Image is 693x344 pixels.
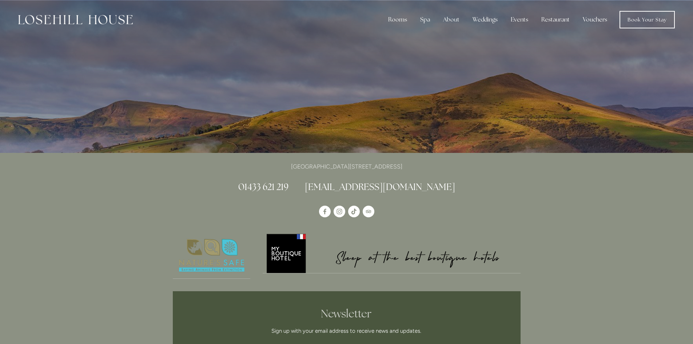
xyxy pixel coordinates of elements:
[212,307,481,320] h2: Newsletter
[18,15,133,24] img: Losehill House
[620,11,675,28] a: Book Your Stay
[319,206,331,217] a: Losehill House Hotel & Spa
[535,12,575,27] div: Restaurant
[212,327,481,335] p: Sign up with your email address to receive news and updates.
[382,12,413,27] div: Rooms
[173,233,251,278] img: Nature's Safe - Logo
[173,162,521,171] p: [GEOGRAPHIC_DATA][STREET_ADDRESS]
[334,206,345,217] a: Instagram
[363,206,374,217] a: TripAdvisor
[577,12,613,27] a: Vouchers
[173,233,251,279] a: Nature's Safe - Logo
[263,233,521,273] img: My Boutique Hotel - Logo
[414,12,436,27] div: Spa
[467,12,503,27] div: Weddings
[437,12,465,27] div: About
[348,206,360,217] a: TikTok
[305,181,455,193] a: [EMAIL_ADDRESS][DOMAIN_NAME]
[505,12,534,27] div: Events
[238,181,288,193] a: 01433 621 219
